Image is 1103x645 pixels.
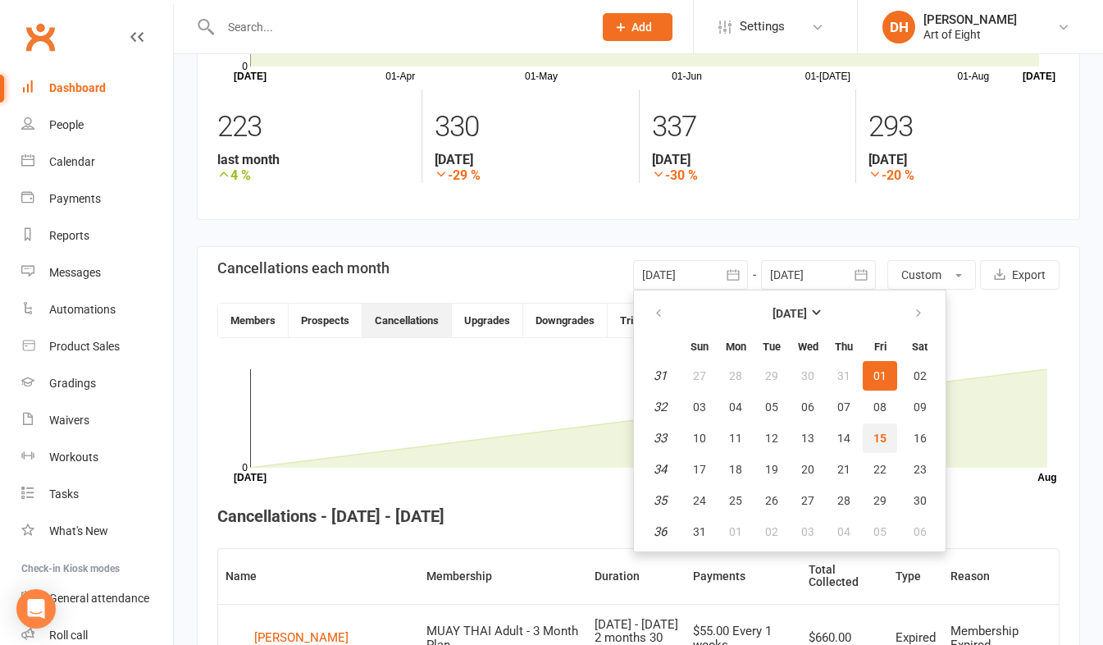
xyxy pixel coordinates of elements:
[216,16,581,39] input: Search...
[791,517,825,547] button: 03
[726,341,746,353] small: Monday
[49,592,149,605] div: General attendance
[218,549,419,604] th: Name
[693,525,706,538] span: 31
[682,361,717,391] button: 27
[49,487,79,501] div: Tasks
[729,400,742,414] span: 04
[863,423,897,453] button: 15
[899,486,941,515] button: 30
[21,328,173,365] a: Product Sales
[654,431,667,446] em: 33
[49,340,120,353] div: Product Sales
[827,392,861,422] button: 07
[765,369,778,382] span: 29
[882,11,915,43] div: DH
[791,361,825,391] button: 30
[791,455,825,484] button: 20
[863,392,897,422] button: 08
[217,260,390,277] h3: Cancellations each month
[718,486,753,515] button: 25
[217,507,1060,525] h4: Cancellations - [DATE] - [DATE]
[693,494,706,507] span: 24
[603,13,672,41] button: Add
[652,167,843,183] strong: -30 %
[21,291,173,328] a: Automations
[49,303,116,316] div: Automations
[718,361,753,391] button: 28
[763,341,781,353] small: Tuesday
[801,549,888,604] th: Total Collected
[693,369,706,382] span: 27
[729,494,742,507] span: 25
[765,400,778,414] span: 05
[49,229,89,242] div: Reports
[654,493,667,508] em: 35
[943,549,1059,604] th: Reason
[682,486,717,515] button: 24
[218,304,289,337] button: Members
[801,369,814,382] span: 30
[873,400,887,414] span: 08
[868,152,1060,167] strong: [DATE]
[914,463,927,476] span: 23
[887,260,976,290] button: Custom
[835,341,853,353] small: Thursday
[899,361,941,391] button: 02
[863,517,897,547] button: 05
[16,589,56,629] div: Open Intercom Messenger
[691,341,709,353] small: Sunday
[837,525,850,538] span: 04
[49,524,108,537] div: What's New
[21,402,173,439] a: Waivers
[21,217,173,254] a: Reports
[754,392,789,422] button: 05
[801,432,814,445] span: 13
[21,70,173,107] a: Dashboard
[49,451,98,464] div: Workouts
[765,432,778,445] span: 12
[754,517,789,547] button: 02
[523,304,608,337] button: Downgrades
[654,524,667,539] em: 36
[729,525,742,538] span: 01
[654,400,667,414] em: 32
[21,476,173,513] a: Tasks
[21,365,173,402] a: Gradings
[801,525,814,538] span: 03
[217,167,409,183] strong: 4 %
[49,81,106,94] div: Dashboard
[718,392,753,422] button: 04
[863,361,897,391] button: 01
[435,103,626,152] div: 330
[888,549,943,604] th: Type
[765,463,778,476] span: 19
[693,463,706,476] span: 17
[754,361,789,391] button: 29
[827,455,861,484] button: 21
[914,369,927,382] span: 02
[914,525,927,538] span: 06
[754,423,789,453] button: 12
[801,494,814,507] span: 27
[801,400,814,414] span: 06
[899,423,941,453] button: 16
[693,400,706,414] span: 03
[435,152,626,167] strong: [DATE]
[791,423,825,453] button: 13
[20,16,61,57] a: Clubworx
[827,423,861,453] button: 14
[798,341,818,353] small: Wednesday
[827,486,861,515] button: 28
[740,8,785,45] span: Settings
[874,341,887,353] small: Friday
[754,486,789,515] button: 26
[868,103,1060,152] div: 293
[873,369,887,382] span: 01
[899,392,941,422] button: 09
[791,486,825,515] button: 27
[652,103,843,152] div: 337
[49,414,89,427] div: Waivers
[873,463,887,476] span: 22
[801,463,814,476] span: 20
